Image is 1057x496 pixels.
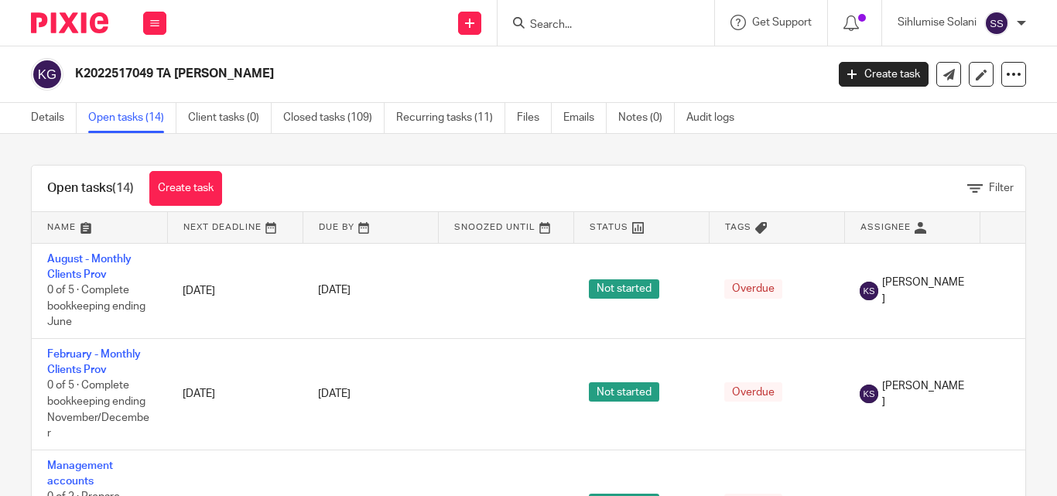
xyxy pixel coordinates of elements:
[149,171,222,206] a: Create task
[589,382,659,402] span: Not started
[839,62,929,87] a: Create task
[686,103,746,133] a: Audit logs
[112,182,134,194] span: (14)
[318,286,351,296] span: [DATE]
[989,183,1014,193] span: Filter
[47,254,132,280] a: August - Monthly Clients Prov
[47,349,141,375] a: February - Monthly Clients Prov
[396,103,505,133] a: Recurring tasks (11)
[47,180,134,197] h1: Open tasks
[724,382,782,402] span: Overdue
[31,103,77,133] a: Details
[618,103,675,133] a: Notes (0)
[860,385,878,403] img: svg%3E
[167,243,303,338] td: [DATE]
[882,275,964,306] span: [PERSON_NAME]
[167,338,303,450] td: [DATE]
[454,223,535,231] span: Snoozed Until
[188,103,272,133] a: Client tasks (0)
[752,17,812,28] span: Get Support
[724,279,782,299] span: Overdue
[31,58,63,91] img: svg%3E
[563,103,607,133] a: Emails
[589,279,659,299] span: Not started
[860,282,878,300] img: svg%3E
[283,103,385,133] a: Closed tasks (109)
[318,388,351,399] span: [DATE]
[882,378,964,410] span: [PERSON_NAME]
[75,66,668,82] h2: K2022517049 TA [PERSON_NAME]
[984,11,1009,36] img: svg%3E
[31,12,108,33] img: Pixie
[590,223,628,231] span: Status
[517,103,552,133] a: Files
[47,460,113,487] a: Management accounts
[47,285,145,327] span: 0 of 5 · Complete bookkeeping ending June
[725,223,751,231] span: Tags
[528,19,668,32] input: Search
[88,103,176,133] a: Open tasks (14)
[898,15,977,30] p: Sihlumise Solani
[47,381,149,440] span: 0 of 5 · Complete bookkeeping ending November/December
